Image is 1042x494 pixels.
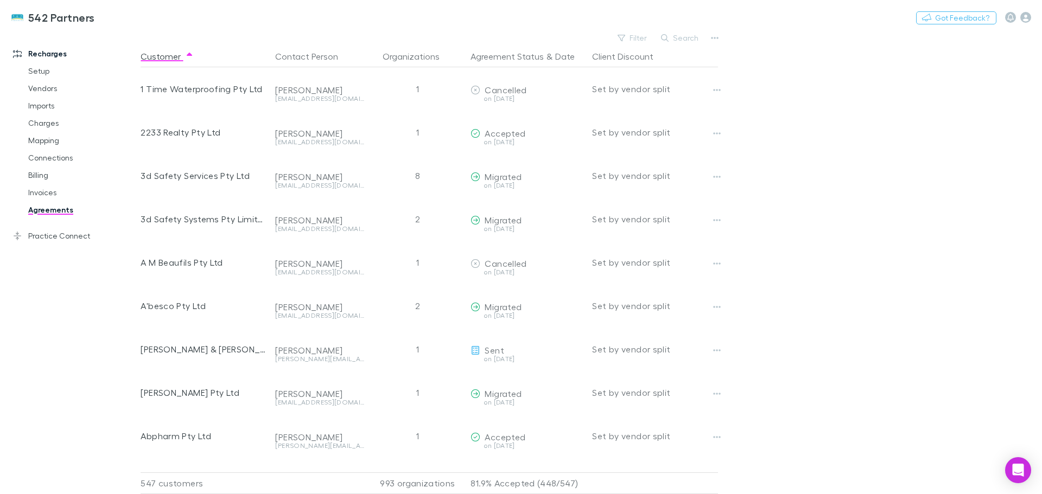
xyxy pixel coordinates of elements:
div: 1 [368,111,466,154]
div: [PERSON_NAME] [275,215,364,226]
button: Organizations [383,46,453,67]
div: Set by vendor split [592,328,718,371]
div: Set by vendor split [592,241,718,284]
div: [EMAIL_ADDRESS][DOMAIN_NAME] [275,399,364,406]
div: Set by vendor split [592,284,718,328]
div: & [471,46,583,67]
div: Set by vendor split [592,111,718,154]
button: Date [555,46,575,67]
div: on [DATE] [471,269,583,275]
div: on [DATE] [471,182,583,189]
a: Connections [17,149,147,166]
div: [EMAIL_ADDRESS][DOMAIN_NAME] [275,269,364,275]
a: Setup [17,62,147,80]
div: 8 [368,154,466,197]
a: Imports [17,97,147,114]
span: Cancelled [485,85,526,95]
span: Migrated [485,301,522,312]
div: 2 [368,197,466,241]
div: 3d Safety Services Pty Ltd [141,154,266,197]
div: on [DATE] [471,399,583,406]
div: on [DATE] [471,226,583,232]
div: on [DATE] [471,95,583,102]
div: 2 [368,284,466,328]
div: [EMAIL_ADDRESS][DOMAIN_NAME] [275,139,364,145]
div: [PERSON_NAME] [275,128,364,139]
div: [EMAIL_ADDRESS][DOMAIN_NAME] [275,226,364,232]
div: Set by vendor split [592,197,718,241]
div: 547 customers [141,472,271,494]
div: Set by vendor split [592,371,718,414]
div: [PERSON_NAME][EMAIL_ADDRESS][DOMAIN_NAME] [275,356,364,362]
div: A'besco Pty Ltd [141,284,266,328]
button: Contact Person [275,46,351,67]
div: [PERSON_NAME] [275,301,364,312]
a: Practice Connect [2,227,147,245]
a: Recharges [2,45,147,62]
button: Search [656,31,705,44]
div: Set by vendor split [592,67,718,111]
span: Migrated [485,388,522,399]
button: Filter [612,31,653,44]
div: 1 [368,371,466,414]
img: 542 Partners's Logo [11,11,24,24]
div: on [DATE] [471,442,583,449]
div: [PERSON_NAME] [275,85,364,95]
div: [PERSON_NAME] [275,388,364,399]
div: on [DATE] [471,312,583,319]
div: [EMAIL_ADDRESS][DOMAIN_NAME] [275,95,364,102]
div: [PERSON_NAME] Pty Ltd [141,371,266,414]
button: Customer [141,46,194,67]
span: Accepted [485,432,525,442]
a: Charges [17,114,147,132]
div: A M Beaufils Pty Ltd [141,241,266,284]
div: 2233 Realty Pty Ltd [141,111,266,154]
button: Client Discount [592,46,666,67]
div: [EMAIL_ADDRESS][DOMAIN_NAME] [275,182,364,189]
span: Sent [485,345,504,355]
div: [EMAIL_ADDRESS][DOMAIN_NAME] [275,312,364,319]
div: 993 organizations [368,472,466,494]
a: Billing [17,166,147,184]
span: Cancelled [485,258,526,268]
div: 1 [368,328,466,371]
div: 1 [368,67,466,111]
p: 81.9% Accepted (448/547) [471,473,583,493]
div: 1 [368,241,466,284]
span: Migrated [485,171,522,182]
div: [PERSON_NAME][EMAIL_ADDRESS][DOMAIN_NAME] [275,442,364,449]
div: Set by vendor split [592,154,718,197]
h3: 542 Partners [28,11,95,24]
a: Invoices [17,184,147,201]
div: Set by vendor split [592,414,718,458]
div: Open Intercom Messenger [1005,457,1031,483]
div: on [DATE] [471,139,583,145]
div: 3d Safety Systems Pty Limited [141,197,266,241]
div: [PERSON_NAME] [275,345,364,356]
div: [PERSON_NAME] [275,171,364,182]
div: on [DATE] [471,356,583,362]
div: [PERSON_NAME] [275,432,364,442]
span: Accepted [485,128,525,138]
span: Migrated [485,215,522,225]
div: 1 Time Waterproofing Pty Ltd [141,67,266,111]
button: Agreement Status [471,46,544,67]
div: [PERSON_NAME] [275,258,364,269]
button: Got Feedback? [916,11,996,24]
a: Mapping [17,132,147,149]
div: 1 [368,414,466,458]
a: Agreements [17,201,147,219]
a: Vendors [17,80,147,97]
div: [PERSON_NAME] & [PERSON_NAME] [141,328,266,371]
div: Abpharm Pty Ltd [141,414,266,458]
a: 542 Partners [4,4,101,30]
